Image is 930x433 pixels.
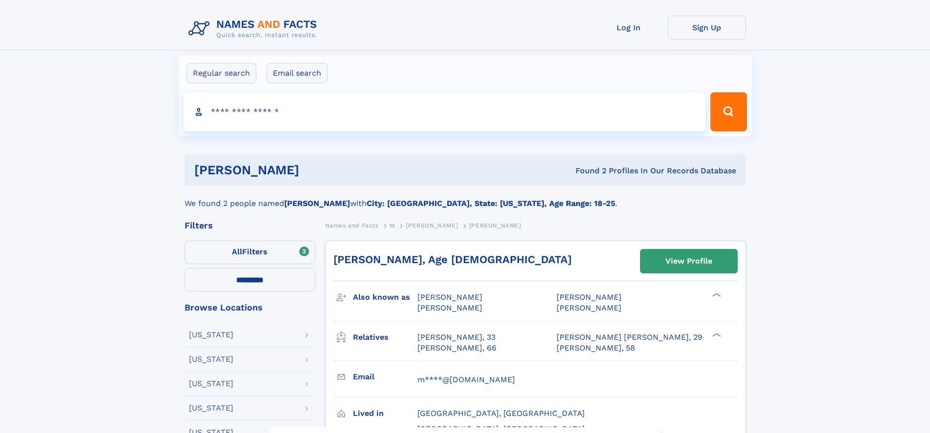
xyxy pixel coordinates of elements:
h3: Relatives [353,329,417,346]
label: Email search [267,63,328,83]
a: [PERSON_NAME] [406,219,458,231]
a: M [390,219,395,231]
div: Found 2 Profiles In Our Records Database [437,165,736,176]
span: All [232,247,242,256]
span: M [390,222,395,229]
div: ❯ [710,331,722,338]
div: Filters [185,221,315,230]
h3: Email [353,369,417,385]
div: [US_STATE] [189,380,233,388]
h3: Also known as [353,289,417,306]
a: [PERSON_NAME], 33 [417,332,496,343]
button: Search Button [710,92,746,131]
div: We found 2 people named with . [185,186,746,209]
span: [GEOGRAPHIC_DATA], [GEOGRAPHIC_DATA] [417,409,585,418]
span: [PERSON_NAME] [469,222,521,229]
a: [PERSON_NAME], Age [DEMOGRAPHIC_DATA] [333,253,572,266]
a: [PERSON_NAME], 58 [557,343,635,353]
b: [PERSON_NAME] [284,199,350,208]
span: [PERSON_NAME] [417,303,482,312]
b: City: [GEOGRAPHIC_DATA], State: [US_STATE], Age Range: 18-25 [367,199,615,208]
div: [US_STATE] [189,355,233,363]
div: [US_STATE] [189,404,233,412]
h3: Lived in [353,405,417,422]
h1: [PERSON_NAME] [194,164,437,176]
div: View Profile [665,250,712,272]
label: Regular search [186,63,256,83]
input: search input [184,92,706,131]
span: [PERSON_NAME] [417,292,482,302]
a: Names and Facts [325,219,379,231]
span: [PERSON_NAME] [406,222,458,229]
span: [PERSON_NAME] [557,303,621,312]
a: Log In [590,16,668,40]
a: [PERSON_NAME] [PERSON_NAME], 29 [557,332,703,343]
div: ❯ [710,292,722,298]
label: Filters [185,241,315,264]
div: Browse Locations [185,303,315,312]
div: [US_STATE] [189,331,233,339]
img: Logo Names and Facts [185,16,325,42]
span: [PERSON_NAME] [557,292,621,302]
a: View Profile [641,249,737,273]
a: [PERSON_NAME], 66 [417,343,496,353]
a: Sign Up [668,16,746,40]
